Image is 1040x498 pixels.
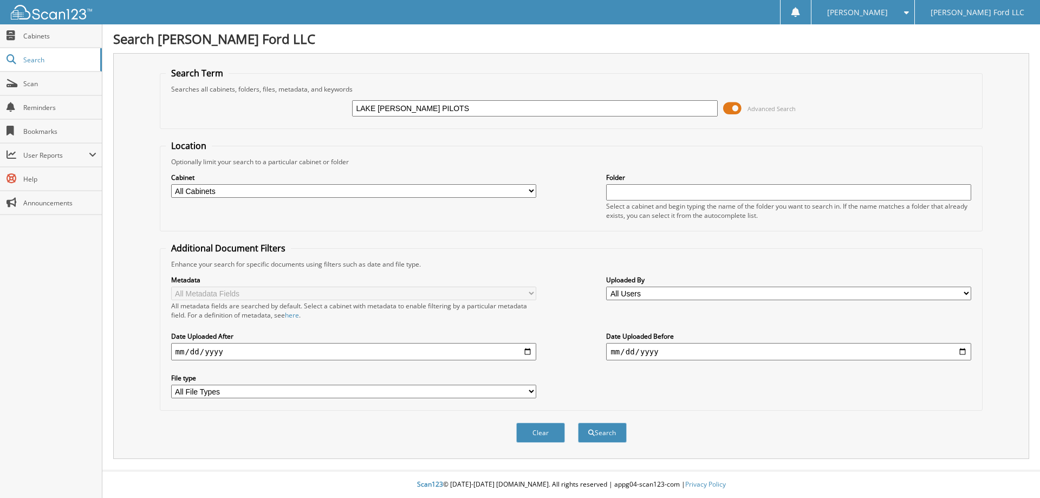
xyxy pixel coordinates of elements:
span: User Reports [23,151,89,160]
input: start [171,343,536,360]
label: Cabinet [171,173,536,182]
label: File type [171,373,536,383]
span: Announcements [23,198,96,208]
span: Scan123 [417,480,443,489]
input: end [606,343,971,360]
div: All metadata fields are searched by default. Select a cabinet with metadata to enable filtering b... [171,301,536,320]
a: here [285,311,299,320]
div: Enhance your search for specific documents using filters such as date and file type. [166,260,977,269]
label: Metadata [171,275,536,284]
label: Uploaded By [606,275,971,284]
div: © [DATE]-[DATE] [DOMAIN_NAME]. All rights reserved | appg04-scan123-com | [102,471,1040,498]
legend: Search Term [166,67,229,79]
span: Reminders [23,103,96,112]
label: Date Uploaded Before [606,332,971,341]
span: Help [23,174,96,184]
span: [PERSON_NAME] Ford LLC [931,9,1024,16]
button: Clear [516,423,565,443]
span: Scan [23,79,96,88]
div: Searches all cabinets, folders, files, metadata, and keywords [166,85,977,94]
div: Select a cabinet and begin typing the name of the folder you want to search in. If the name match... [606,202,971,220]
a: Privacy Policy [685,480,726,489]
span: Cabinets [23,31,96,41]
button: Search [578,423,627,443]
label: Folder [606,173,971,182]
span: Advanced Search [747,105,796,113]
span: [PERSON_NAME] [827,9,888,16]
h1: Search [PERSON_NAME] Ford LLC [113,30,1029,48]
label: Date Uploaded After [171,332,536,341]
img: scan123-logo-white.svg [11,5,92,20]
span: Search [23,55,95,64]
iframe: Chat Widget [986,446,1040,498]
legend: Location [166,140,212,152]
legend: Additional Document Filters [166,242,291,254]
div: Optionally limit your search to a particular cabinet or folder [166,157,977,166]
span: Bookmarks [23,127,96,136]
